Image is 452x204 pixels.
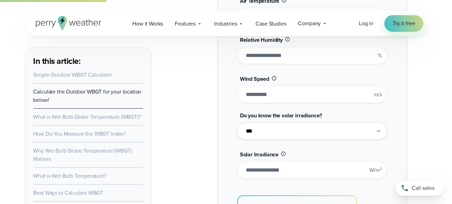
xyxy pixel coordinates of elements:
[240,36,283,44] span: Relative Humidity
[255,20,286,28] span: Case Studies
[384,15,423,32] a: Try it free
[33,88,142,104] a: Calculate the Outdoor WBGT for your location below!
[132,20,163,28] span: How it Works
[33,113,141,121] a: What is Wet Bulb Globe Temperature (WBGT)?
[359,19,373,27] span: Log in
[393,19,415,28] span: Try it free
[33,147,132,163] a: Why Wet Bulb Globe Temperature (WBGT) Matters
[240,75,269,83] span: Wind Speed
[240,150,279,158] span: Solar Irradiance
[250,17,292,31] a: Case Studies
[412,184,434,192] span: Call sales
[33,71,112,79] a: Simple Outdoor WBGT Calculator
[127,17,169,31] a: How it Works
[33,172,106,180] a: What is Wet Bulb Temperature?
[175,20,195,28] span: Features
[33,56,143,67] h3: In this article:
[240,111,322,119] span: Do you know the solar irradiance?
[33,130,126,138] a: How Do You Measure the WBGT Index?
[395,181,444,196] a: Call sales
[359,19,373,28] a: Log in
[214,20,237,28] span: Industries
[298,19,321,28] span: Company
[33,189,103,197] a: Best Ways to Calculate WBGT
